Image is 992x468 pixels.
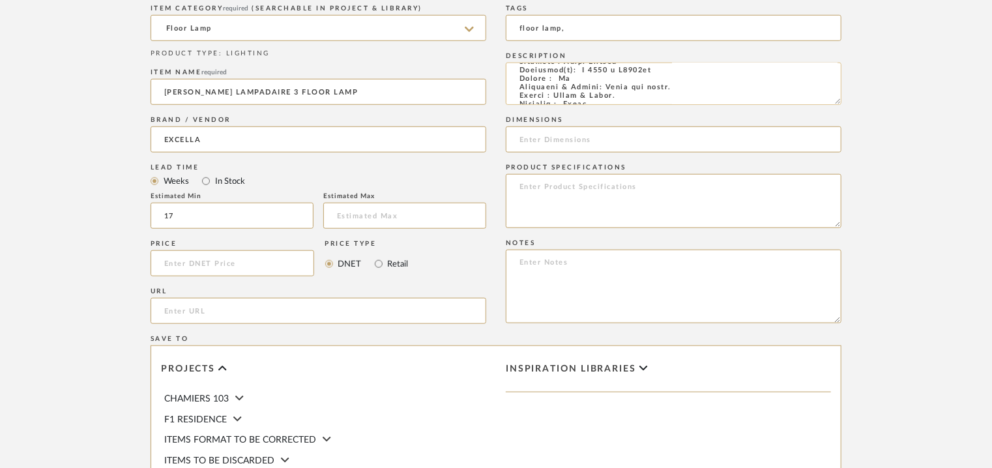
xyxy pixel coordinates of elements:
span: ITEMS FORMAT TO BE CORRECTED [164,435,316,445]
div: Tags [506,5,841,12]
span: required [224,5,249,12]
div: URL [151,287,486,295]
div: Price Type [325,240,409,248]
span: CHAMIERS 103 [164,394,229,403]
label: Weeks [162,174,189,188]
span: (Searchable in Project & Library) [252,5,423,12]
div: ITEM CATEGORY [151,5,486,12]
span: : LIGHTING [219,50,270,57]
input: Enter Name [151,79,486,105]
mat-radio-group: Select item type [151,173,486,189]
span: ITEMS TO BE DISCARDED [164,456,274,465]
div: Estimated Max [323,192,486,200]
input: Enter Keywords, Separated by Commas [506,15,841,41]
input: Enter URL [151,298,486,324]
input: Enter DNET Price [151,250,314,276]
div: Description [506,52,841,60]
label: In Stock [214,174,245,188]
span: Inspiration libraries [506,364,636,375]
div: Estimated Min [151,192,314,200]
div: Lead Time [151,164,486,171]
input: Unknown [151,126,486,153]
div: Save To [151,335,841,343]
input: Enter Dimensions [506,126,841,153]
div: Dimensions [506,116,841,124]
div: Brand / Vendor [151,116,486,124]
div: Notes [506,239,841,247]
input: Estimated Min [151,203,314,229]
div: Product Specifications [506,164,841,171]
input: Type a category to search and select [151,15,486,41]
div: Item name [151,68,486,76]
span: F1 RESIDENCE [164,415,227,424]
div: PRODUCT TYPE [151,49,486,59]
label: DNET [337,257,362,271]
label: Retail [387,257,409,271]
span: Projects [161,364,215,375]
span: required [202,69,227,76]
div: Price [151,240,314,248]
mat-radio-group: Select price type [325,250,409,276]
input: Estimated Max [323,203,486,229]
